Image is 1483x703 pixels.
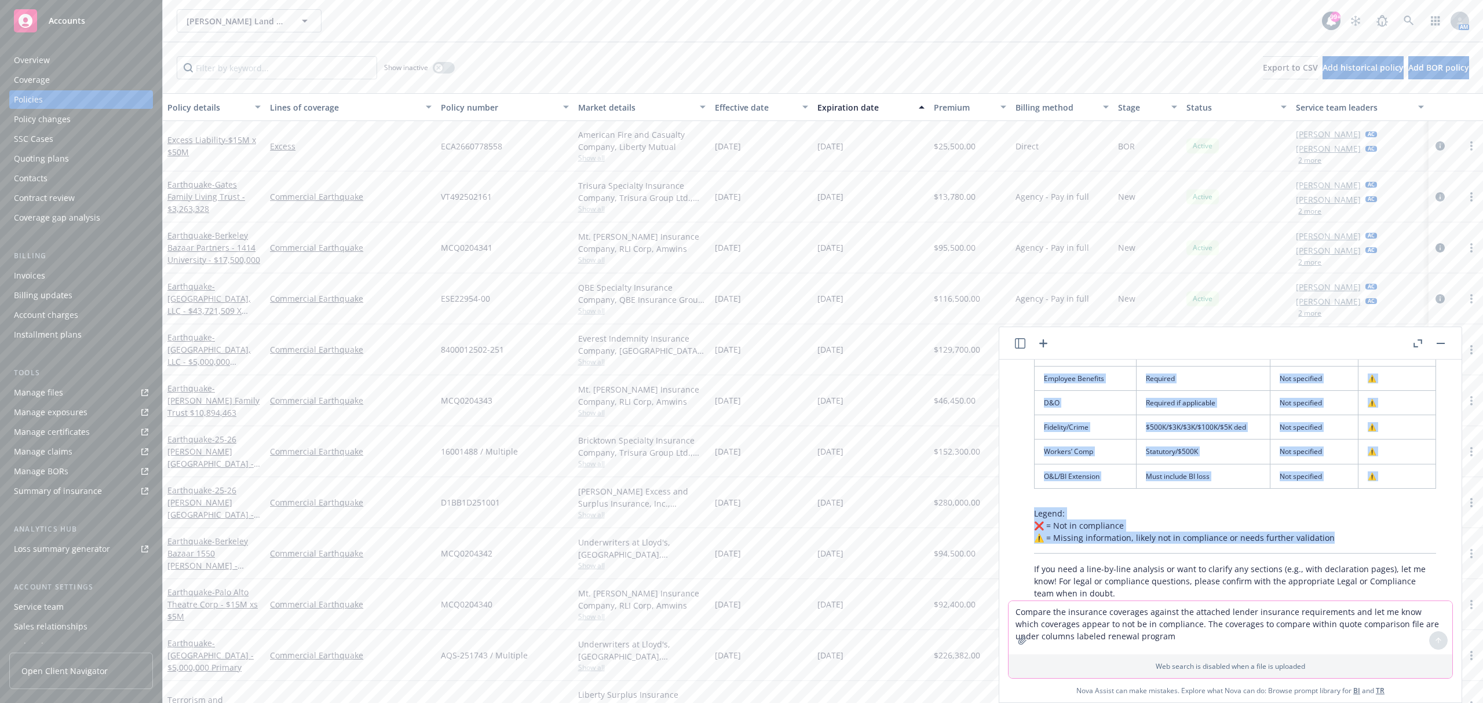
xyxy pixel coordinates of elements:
a: Commercial Earthquake [270,292,432,305]
div: Related accounts [14,637,81,656]
div: Underwriters at Lloyd's, [GEOGRAPHIC_DATA], [PERSON_NAME] of [GEOGRAPHIC_DATA], [GEOGRAPHIC_DATA] [578,536,706,561]
a: Service team [9,598,153,616]
td: Workers’ Comp [1035,440,1137,464]
a: Contract review [9,189,153,207]
a: Installment plans [9,325,153,344]
a: Excess Liability [167,134,256,158]
a: Commercial Earthquake [270,547,432,559]
span: [DATE] [715,241,741,254]
span: MCQ0204341 [441,241,492,254]
a: Coverage gap analysis [9,208,153,227]
div: Trisura Specialty Insurance Company, Trisura Group Ltd., Amwins [578,180,706,204]
div: Bricktown Specialty Insurance Company, Trisura Group Ltd., Amwins [578,434,706,459]
span: ECA2660778558 [441,140,502,152]
span: [DATE] [817,292,843,305]
a: Commercial Earthquake [270,598,432,610]
div: Stage [1118,101,1164,113]
a: Manage exposures [9,403,153,422]
span: Active [1191,243,1214,253]
span: Add BOR policy [1408,62,1469,73]
span: Add historical policy [1323,62,1404,73]
a: Sales relationships [9,617,153,636]
div: Account charges [14,306,78,324]
button: 2 more [1298,310,1321,317]
span: MCQ0204343 [441,394,492,407]
span: [DATE] [817,241,843,254]
span: Agency - Pay in full [1016,191,1089,203]
a: [PERSON_NAME] [1296,128,1361,140]
a: more [1464,445,1478,459]
span: [DATE] [817,343,843,356]
span: - Berkeley Bazaar Partners - 1414 University - $17,500,000 [167,230,260,265]
span: BOR [1118,140,1135,152]
a: circleInformation [1433,190,1447,204]
a: Policies [9,90,153,109]
span: $280,000.00 [934,496,980,508]
p: Web search is disabled when a file is uploaded [1016,661,1445,671]
a: Overview [9,51,153,69]
span: $92,400.00 [934,598,976,610]
span: Show all [578,510,706,519]
div: Mt. [PERSON_NAME] Insurance Company, RLI Corp, Amwins [578,230,706,255]
span: [DATE] [817,191,843,203]
span: Show all [578,255,706,265]
span: [DATE] [715,445,741,457]
a: more [1464,139,1478,153]
button: Lines of coverage [265,93,436,121]
button: Stage [1113,93,1182,121]
span: Agency - Pay in full [1016,292,1089,305]
div: Policies [14,90,43,109]
span: Show all [578,153,706,163]
a: Commercial Earthquake [270,241,432,254]
a: Earthquake [167,281,251,328]
span: [DATE] [715,394,741,407]
div: QBE Specialty Insurance Company, QBE Insurance Group, Amwins [578,281,706,306]
div: 99+ [1330,12,1340,22]
td: ⚠️ [1358,391,1435,415]
div: Manage BORs [14,462,68,481]
button: Policy details [163,93,265,121]
a: Earthquake [167,485,254,532]
span: [DATE] [817,445,843,457]
span: [DATE] [817,394,843,407]
span: AQS-251743 / Multiple [441,649,528,661]
span: $94,500.00 [934,547,976,559]
button: Policy number [436,93,573,121]
a: Commercial Earthquake [270,191,432,203]
div: Coverage [14,71,50,89]
span: $95,500.00 [934,241,976,254]
span: $13,780.00 [934,191,976,203]
span: [DATE] [715,292,741,305]
span: Export to CSV [1263,62,1318,73]
div: Manage files [14,383,63,402]
span: Accounts [49,16,85,25]
button: Billing method [1011,93,1113,121]
div: Manage certificates [14,423,90,441]
a: more [1464,496,1478,510]
span: $46,450.00 [934,394,976,407]
td: Statutory/$500K [1137,440,1270,464]
a: more [1464,292,1478,306]
div: Sales relationships [14,617,87,636]
span: Active [1191,192,1214,202]
span: $152,300.00 [934,445,980,457]
span: New [1118,292,1135,305]
button: Export to CSV [1263,56,1318,79]
button: Service team leaders [1291,93,1428,121]
div: Invoices [14,266,45,285]
a: Manage certificates [9,423,153,441]
span: [DATE] [817,649,843,661]
button: [PERSON_NAME] Land Company [177,9,322,32]
span: Direct [1016,140,1039,152]
span: $129,700.00 [934,343,980,356]
div: Billing method [1016,101,1096,113]
td: Employee Benefits [1035,367,1137,391]
span: - Palo Alto Theatre Corp - $15M xs $5M [167,587,258,622]
button: Status [1182,93,1291,121]
span: Show all [578,662,706,672]
a: Earthquake [167,434,254,481]
td: Fidelity/Crime [1035,415,1137,440]
span: [DATE] [715,496,741,508]
span: Show all [578,306,706,316]
a: [PERSON_NAME] [1296,244,1361,257]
